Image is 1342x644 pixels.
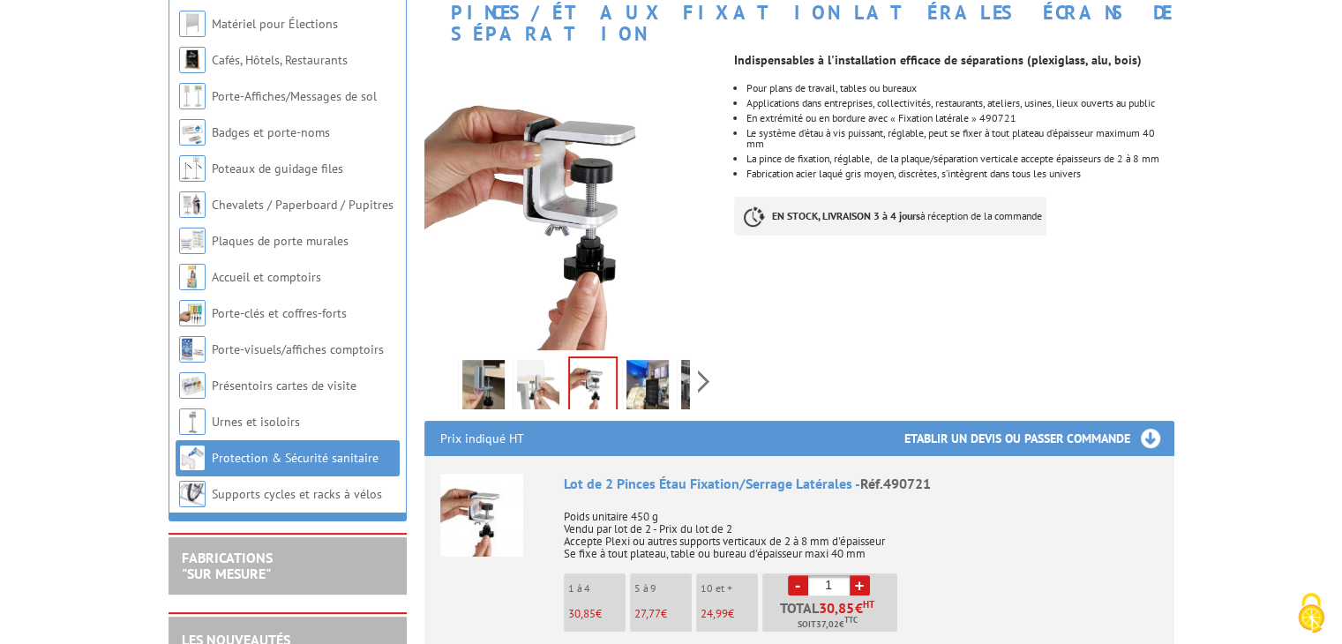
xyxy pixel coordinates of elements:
[772,209,920,222] strong: EN STOCK, LIVRAISON 3 à 4 jours
[179,83,206,109] img: Porte-Affiches/Messages de sol
[1289,591,1333,635] img: Cookies (fenêtre modale)
[212,450,379,466] a: Protection & Sécurité sanitaire
[746,154,1173,164] li: La pince de fixation, réglable, de la plaque/séparation verticale accepte épaisseurs de 2 à 8 mm
[634,606,661,621] span: 27,77
[746,168,1173,179] li: Fabrication acier laqué gris moyen, discrètes, s’intègrent dans tous les univers
[734,197,1046,236] p: à réception de la commande
[212,341,384,357] a: Porte-visuels/affiches comptoirs
[517,360,559,415] img: pinces_etaux_fixation_ecrans_separation_0.jpg
[863,598,874,610] sup: HT
[179,264,206,290] img: Accueil et comptoirs
[424,53,722,350] img: pinces_etaux_fixation_ecrans_separation_1.jpg
[564,498,1158,560] p: Poids unitaire 450 g Vendu par lot de 2 - Prix du lot de 2 Accepte Plexi ou autres supports verti...
[179,119,206,146] img: Badges et porte-noms
[844,615,858,625] sup: TTC
[212,16,338,32] a: Matériel pour Élections
[1280,584,1342,644] button: Cookies (fenêtre modale)
[179,228,206,254] img: Plaques de porte murales
[695,367,712,396] span: Next
[819,601,855,615] span: 30,85
[634,582,692,595] p: 5 à 9
[568,608,626,620] p: €
[634,608,692,620] p: €
[179,300,206,326] img: Porte-clés et coffres-forts
[564,474,1158,494] div: Lot de 2 Pinces Étau Fixation/Serrage Latérales -
[212,197,394,213] a: Chevalets / Paperboard / Pupitres
[570,358,616,413] img: pinces_etaux_fixation_ecrans_separation_1.jpg
[850,575,870,595] a: +
[626,360,669,415] img: pinces_etaux_fixation_ecrans_separation_4.png
[179,408,206,435] img: Urnes et isoloirs
[212,269,321,285] a: Accueil et comptoirs
[212,124,330,140] a: Badges et porte-noms
[798,618,858,632] span: Soit €
[701,608,758,620] p: €
[681,360,723,415] img: pinces_etaux_fixation_ecrans_separation_3.png
[212,414,300,430] a: Urnes et isoloirs
[440,474,523,557] img: Lot de 2 Pinces Étau Fixation/Serrage Latérales
[179,445,206,471] img: Protection & Sécurité sanitaire
[855,601,863,615] span: €
[179,155,206,182] img: Poteaux de guidage files
[179,481,206,507] img: Supports cycles et racks à vélos
[212,305,347,321] a: Porte-clés et coffres-forts
[904,421,1174,456] h3: Etablir un devis ou passer commande
[182,549,273,582] a: FABRICATIONS"Sur Mesure"
[746,83,1173,94] li: Pour plans de travail, tables ou bureaux
[462,360,505,415] img: etau_fixation_serrage_laterale_490721.gif
[746,98,1173,109] div: Applications dans entreprises, collectivités, restaurants, ateliers, usines, lieux ouverts au public
[212,88,377,104] a: Porte-Affiches/Messages de sol
[212,486,382,502] a: Supports cycles et racks à vélos
[568,606,596,621] span: 30,85
[212,161,343,176] a: Poteaux de guidage files
[767,601,897,632] p: Total
[701,606,728,621] span: 24,99
[212,378,356,393] a: Présentoirs cartes de visite
[568,582,626,595] p: 1 à 4
[212,233,349,249] a: Plaques de porte murales
[746,113,1173,124] li: En extrémité ou en bordure avec « Fixation latérale » 490721
[212,52,348,68] a: Cafés, Hôtels, Restaurants
[701,582,758,595] p: 10 et +
[179,336,206,363] img: Porte-visuels/affiches comptoirs
[746,128,1173,149] li: Le système d’étau à vis puissant, réglable, peut se fixer à tout plateau d’épaisseur maximum 40 mm
[179,191,206,218] img: Chevalets / Paperboard / Pupitres
[440,421,524,456] p: Prix indiqué HT
[179,11,206,37] img: Matériel pour Élections
[179,372,206,399] img: Présentoirs cartes de visite
[816,618,839,632] span: 37,02
[179,47,206,73] img: Cafés, Hôtels, Restaurants
[734,52,1142,68] strong: Indispensables à l'installation efficace de séparations (plexiglass, alu, bois)
[860,475,931,492] span: Réf.490721
[788,575,808,595] a: -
